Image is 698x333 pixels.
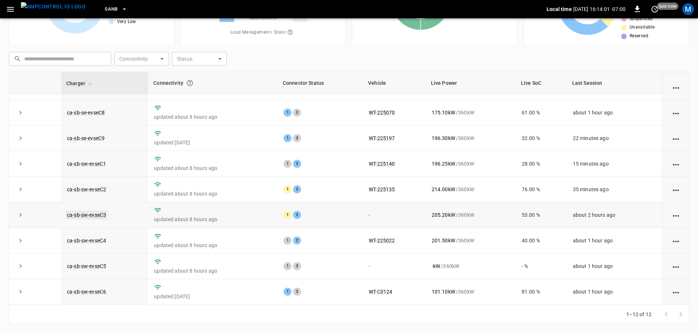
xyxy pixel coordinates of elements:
div: / 360 kW [432,109,510,116]
button: SanB [102,2,130,16]
a: WT-225140 [369,161,395,167]
a: ca-sb-sw-evseC5 [67,263,106,269]
p: 205.20 kW [432,211,455,219]
button: expand row [15,107,26,118]
div: 2 [293,109,301,117]
a: WT-225022 [369,238,395,243]
div: 2 [293,160,301,168]
p: 175.10 kW [432,109,455,116]
div: action cell options [671,135,680,142]
span: Suspended [630,15,653,23]
td: 53.00 % [516,202,567,228]
td: 32.00 % [516,125,567,151]
p: 1–12 of 12 [626,311,652,318]
th: Live Power [426,72,516,94]
a: ca-sb-se-evseC9 [67,135,105,141]
a: WT-225070 [369,110,395,116]
button: expand row [15,158,26,169]
span: Reserved [630,33,648,40]
button: expand row [15,286,26,297]
td: 28.00 % [516,151,567,177]
div: action cell options [671,160,680,167]
span: SanB [105,5,118,14]
a: ca-sb-sw-evseC2 [67,186,106,192]
div: / 360 kW [432,237,510,244]
p: 101.10 kW [432,288,455,295]
div: 1 [284,134,292,142]
a: ca-sb-sw-evseC6 [67,289,106,295]
div: profile-icon [682,3,694,15]
div: 1 [284,236,292,245]
p: 196.30 kW [432,135,455,142]
th: Last Session [567,72,662,94]
div: / 360 kW [432,288,510,295]
div: 2 [293,288,301,296]
div: 1 [284,288,292,296]
td: about 1 hour ago [567,279,662,305]
button: The system is using AmpEdge-configured limits for static load managment. Depending on your config... [284,26,296,39]
td: - [363,202,426,228]
div: 1 [284,211,292,219]
th: Vehicle [363,72,426,94]
div: action cell options [671,237,680,244]
button: expand row [15,261,26,272]
td: 61.00 % [516,100,567,125]
p: updated about 8 hours ago [154,267,272,275]
div: action cell options [671,262,680,270]
div: 2 [293,185,301,193]
button: Connection between the charger and our software. [183,76,196,90]
td: about 1 hour ago [567,228,662,254]
span: just now [657,3,679,10]
a: WT-225197 [369,135,395,141]
button: set refresh interval [649,3,661,15]
div: / 360 kW [432,186,510,193]
div: / 360 kW [432,211,510,219]
span: Very Low [117,18,136,26]
p: updated [DATE] [154,139,272,146]
div: action cell options [671,109,680,116]
span: Unavailable [630,24,654,31]
a: ca-sb-sw-evseC1 [67,161,106,167]
td: 40.00 % [516,228,567,254]
td: - [363,254,426,279]
p: updated [DATE] [154,293,272,300]
p: Local time [547,5,572,13]
span: Charger [66,79,95,88]
p: updated about 8 hours ago [154,190,272,197]
div: 1 [284,185,292,193]
p: 201.50 kW [432,237,455,244]
div: 1 [284,160,292,168]
div: 2 [293,236,301,245]
span: Max. 4634 kW [249,15,277,22]
span: Load Management = Static [230,26,296,39]
button: expand row [15,184,26,195]
a: WT-225135 [369,186,395,192]
p: - kW [432,262,440,270]
th: Connector Status [278,72,363,94]
a: ca-sb-sw-evseC3 [65,211,108,219]
div: / 360 kW [432,262,510,270]
th: Live SoC [516,72,567,94]
div: 1 [284,262,292,270]
div: action cell options [671,83,680,91]
td: 81.00 % [516,279,567,305]
p: updated about 8 hours ago [154,216,272,223]
div: Connectivity [153,76,273,90]
a: ca-sb-se-evseC8 [67,110,105,116]
p: 214.00 kW [432,186,455,193]
p: [DATE] 16:14:01 -07:00 [573,5,626,13]
td: 15 minutes ago [567,151,662,177]
p: updated about 8 hours ago [154,113,272,121]
button: expand row [15,209,26,220]
td: about 2 hours ago [567,202,662,228]
div: 2 [293,262,301,270]
button: expand row [15,133,26,144]
div: 1 [284,109,292,117]
div: action cell options [671,186,680,193]
td: 76.00 % [516,177,567,202]
div: / 360 kW [432,160,510,167]
div: action cell options [671,288,680,295]
td: - % [516,254,567,279]
td: 35 minutes ago [567,177,662,202]
a: ca-sb-sw-evseC4 [67,238,106,243]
